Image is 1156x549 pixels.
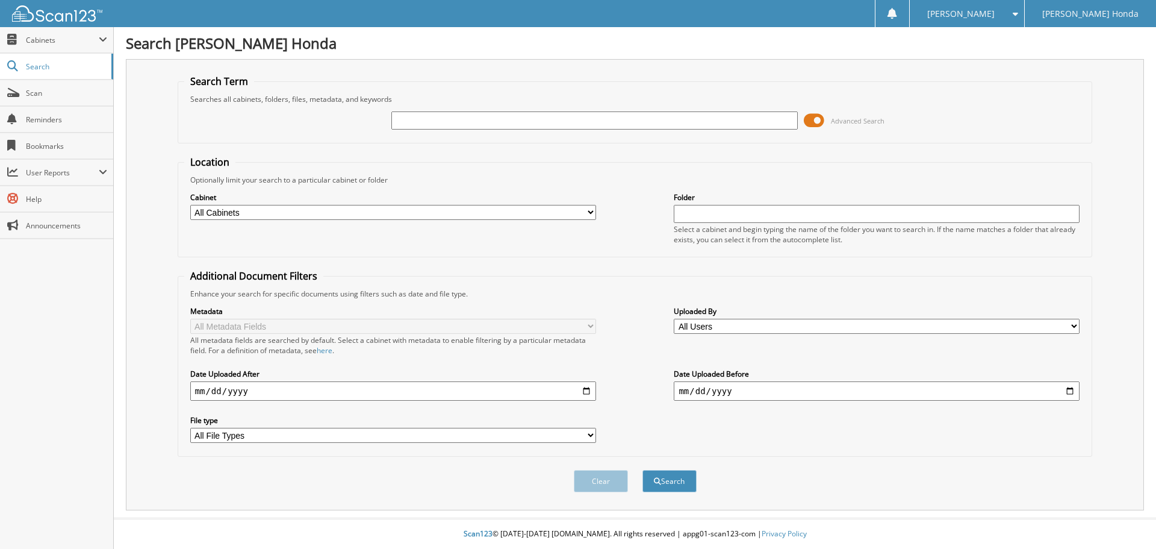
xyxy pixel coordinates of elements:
label: Uploaded By [674,306,1080,316]
label: Cabinet [190,192,596,202]
span: Scan [26,88,107,98]
div: Enhance your search for specific documents using filters such as date and file type. [184,289,1086,299]
label: File type [190,415,596,425]
span: Scan123 [464,529,493,539]
span: Search [26,61,105,72]
button: Search [642,470,697,492]
button: Clear [574,470,628,492]
input: end [674,381,1080,401]
span: User Reports [26,168,99,178]
input: start [190,381,596,401]
span: [PERSON_NAME] Honda [1042,10,1139,17]
div: All metadata fields are searched by default. Select a cabinet with metadata to enable filtering b... [190,335,596,356]
div: © [DATE]-[DATE] [DOMAIN_NAME]. All rights reserved | appg01-scan123-com | [114,519,1156,549]
label: Metadata [190,306,596,316]
a: Privacy Policy [762,529,807,539]
label: Date Uploaded After [190,369,596,379]
span: Cabinets [26,35,99,45]
h1: Search [PERSON_NAME] Honda [126,33,1144,53]
legend: Location [184,155,235,169]
span: Reminders [26,115,107,125]
div: Optionally limit your search to a particular cabinet or folder [184,175,1086,185]
label: Date Uploaded Before [674,369,1080,379]
span: [PERSON_NAME] [927,10,995,17]
img: scan123-logo-white.svg [12,5,102,22]
a: here [317,345,332,356]
legend: Additional Document Filters [184,269,323,283]
div: Searches all cabinets, folders, files, metadata, and keywords [184,94,1086,104]
span: Advanced Search [831,116,884,125]
div: Select a cabinet and begin typing the name of the folder you want to search in. If the name match... [674,224,1080,245]
legend: Search Term [184,75,254,88]
span: Announcements [26,221,107,231]
span: Help [26,194,107,204]
span: Bookmarks [26,141,107,151]
label: Folder [674,192,1080,202]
